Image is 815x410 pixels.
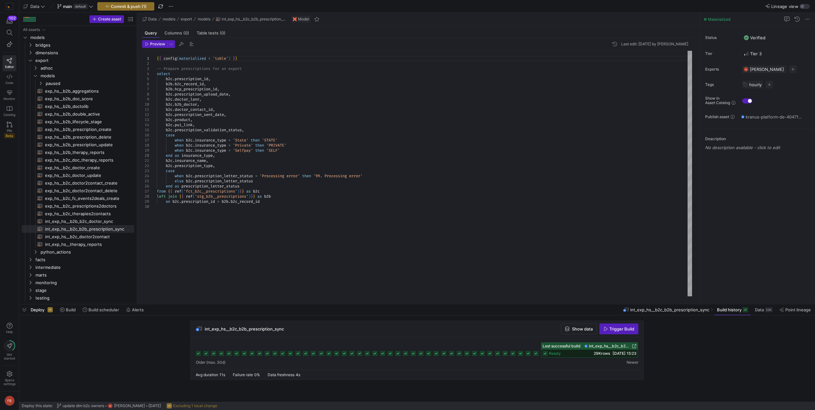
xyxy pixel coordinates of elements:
[164,31,189,35] span: Columns
[3,87,16,103] a: Monitor
[8,16,17,21] div: 102
[175,102,197,107] span: b2b_doctor
[251,138,260,143] span: then
[22,72,134,80] div: Press SPACE to select this row.
[35,49,133,57] span: dimensions
[181,17,192,21] span: export
[148,17,157,21] span: Data
[142,112,149,117] div: 12
[166,97,172,102] span: b2c
[165,402,219,410] button: Excluding 1 local change
[157,71,170,76] span: select
[45,133,127,141] span: exp_hs__b2b_prescription_delete​​​​​​​​​​
[599,323,638,334] button: Trigger Build
[196,15,212,23] button: models
[45,195,127,202] span: exp_hs__b2c_fc_events2deals_create​​​​​​​​​​
[45,233,127,240] span: int_exp_hs__b2c_doctor2contact​​​​​​​​​​
[22,141,134,148] a: exp_hs__b2b_prescription_update​​​​​​​​​​
[157,56,159,61] span: {
[45,110,127,118] span: exp_hs__b2b_double_active​​​​​​​​​​
[35,264,133,271] span: intermediate
[744,35,749,40] img: Verified
[141,15,158,23] button: Data
[6,3,13,10] img: https://storage.googleapis.com/y42-prod-data-exchange/images/RPxujLVyfKs3dYbCaMXym8FJVsr3YB0cxJXX...
[785,307,811,312] span: Point lineage
[30,302,133,309] span: snapshots
[172,127,175,133] span: .
[45,87,127,95] span: exp_hs__b2b_aggregations​​​​​​​​​​
[609,326,634,331] span: Trigger Build
[4,396,15,406] div: FB
[3,394,16,407] button: FB
[213,107,215,112] span: ,
[97,2,154,11] button: Commit & push (1)
[45,126,127,133] span: exp_hs__b2b_prescription_create​​​​​​​​​​
[111,4,147,9] span: Commit & push (1)
[166,107,172,112] span: b2c
[166,133,175,138] span: case
[173,404,217,408] span: Excluding 1 local change
[233,148,253,153] span: 'Selfpay'
[233,56,235,61] span: }
[175,107,213,112] span: doctor_contact_id
[45,149,127,156] span: exp_hs__b2b_therapy_reports​​​​​​​​​​
[5,65,14,69] span: Editor
[242,127,244,133] span: ,
[594,351,610,356] span: 29K rows
[45,172,127,179] span: exp_hs__b2c_doctor_update​​​​​​​​​​
[4,378,16,386] span: Space settings
[705,115,729,119] span: Publish asset
[142,66,149,71] div: 3
[268,372,294,377] span: Data freshness
[561,323,597,334] button: Show data
[172,92,175,97] span: .
[541,342,638,358] button: Last successful buildint_exp_hs__b2c_b2b_prescription_syncready29Krows[DATE] 15:23
[45,118,127,125] span: exp_hs__b2b_lifecycle_stage​​​​​​​​​​
[45,218,127,225] span: int_exp_hs__b2b_b2c_doctor_sync​​​​​​​​​​
[750,67,784,72] span: [PERSON_NAME]
[217,87,219,92] span: ,
[45,187,127,194] span: exp_hs__b2c_doctor2contact_delete​​​​​​​​​​
[142,87,149,92] div: 7
[22,57,134,64] div: Press SPACE to select this row.
[4,113,15,117] span: Catalog
[166,102,172,107] span: b2c
[755,307,764,312] span: Data
[175,112,224,117] span: prescription_sent_date
[142,61,149,66] div: 2
[224,112,226,117] span: ,
[22,164,134,171] div: Press SPACE to select this row.
[613,351,636,356] span: [DATE] 15:23
[142,122,149,127] div: 14
[22,80,134,87] div: Press SPACE to select this row.
[584,344,636,348] a: int_exp_hs__b2c_b2b_prescription_sync
[213,163,215,168] span: ,
[142,133,149,138] div: 16
[746,114,802,119] span: kranus-platform-de-404712 / y42_data_main / int_exp_hs__b2c_b2b_prescription_sync
[35,42,133,49] span: bridges
[195,148,226,153] span: insurance_type
[175,143,184,148] span: when
[208,76,210,81] span: ,
[22,110,134,118] div: Press SPACE to select this row.
[45,210,127,217] span: exp_hs__b2c_therapies2contacts​​​​​​​​​​
[166,92,172,97] span: b2c
[46,80,133,87] span: paused
[220,31,225,35] span: (0)
[199,97,202,102] span: ,
[197,31,225,35] span: Table tests
[175,87,217,92] span: hcp_prescription_id
[35,279,133,286] span: monitoring
[45,141,127,148] span: exp_hs__b2b_prescription_update​​​​​​​​​​
[228,56,231,61] span: )
[549,351,561,356] span: ready
[172,102,175,107] span: .
[213,56,228,61] span: 'table'
[543,344,581,348] span: Last successful build
[298,17,309,21] span: Model
[22,34,134,41] div: Press SPACE to select this row.
[22,133,134,141] div: Press SPACE to select this row.
[22,225,134,233] a: int_exp_hs__b2c_b2b_prescription_sync​​​​​​​​​​
[228,138,231,143] span: =
[5,81,13,85] span: Code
